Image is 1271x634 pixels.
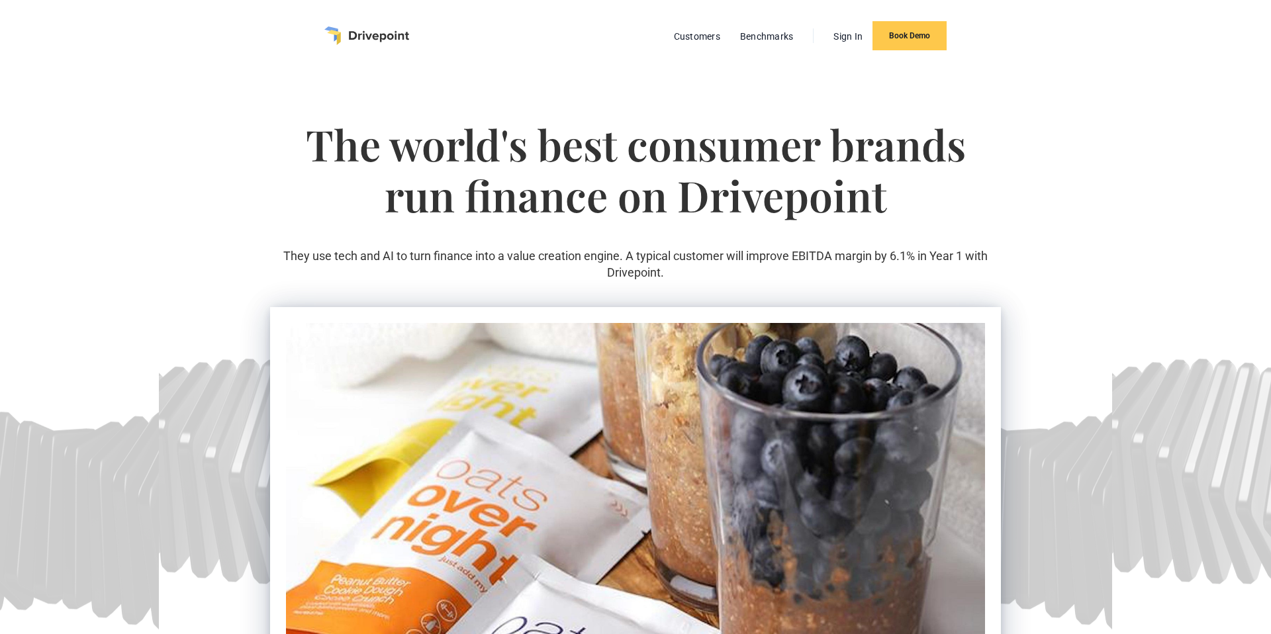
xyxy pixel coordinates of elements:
[270,119,1001,248] h1: The world's best consumer brands run finance on Drivepoint
[827,28,869,45] a: Sign In
[270,248,1001,281] p: They use tech and AI to turn finance into a value creation engine. A typical customer will improv...
[324,26,409,45] a: home
[667,28,727,45] a: Customers
[872,21,947,50] a: Book Demo
[733,28,800,45] a: Benchmarks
